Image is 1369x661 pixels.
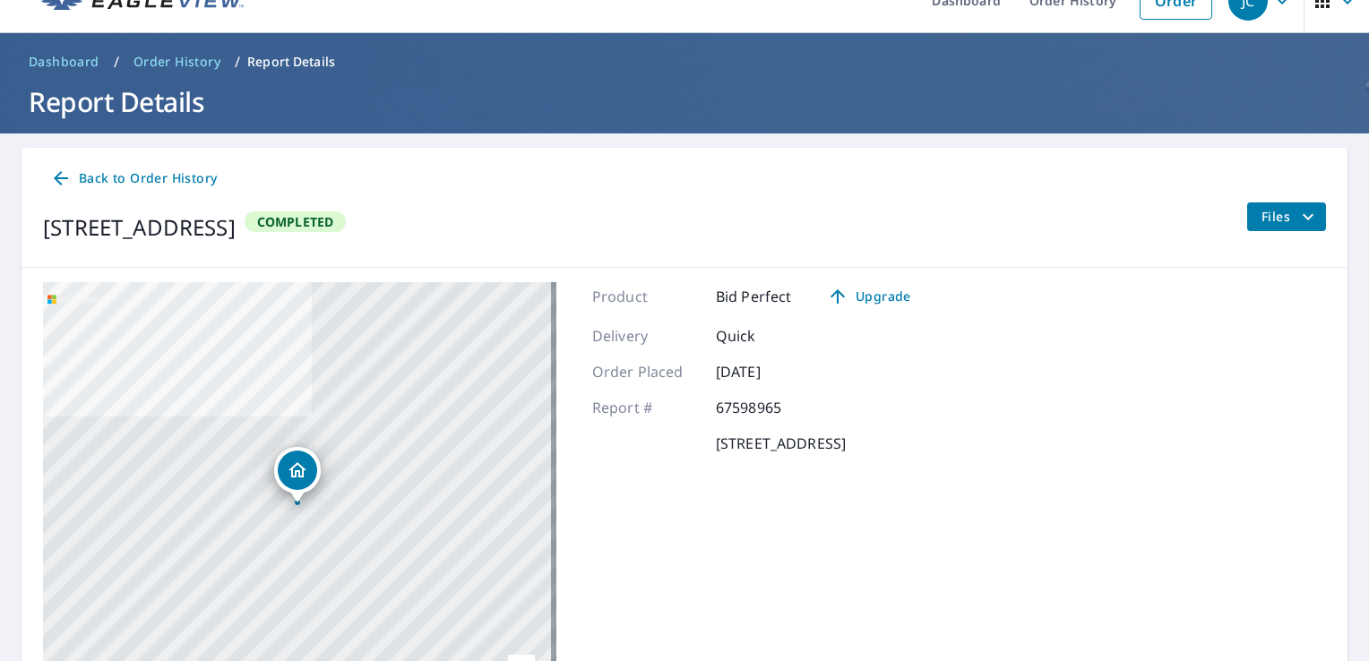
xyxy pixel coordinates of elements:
a: Back to Order History [43,162,224,195]
p: Report Details [247,53,335,71]
span: Upgrade [823,286,914,307]
p: Product [592,286,700,307]
p: [STREET_ADDRESS] [716,433,846,454]
p: Delivery [592,325,700,347]
p: Quick [716,325,823,347]
p: Order Placed [592,361,700,382]
p: 67598965 [716,397,823,418]
span: Back to Order History [50,167,217,190]
button: filesDropdownBtn-67598965 [1246,202,1326,231]
h1: Report Details [22,83,1347,120]
p: [DATE] [716,361,823,382]
div: [STREET_ADDRESS] [43,211,236,244]
div: Dropped pin, building 1, Residential property, 2116 Devonshire Rd Waukegan, IL 60087 [274,447,321,502]
a: Upgrade [813,282,925,311]
p: Bid Perfect [716,286,792,307]
span: Completed [246,213,345,230]
span: Files [1261,206,1319,227]
li: / [235,51,240,73]
a: Order History [126,47,228,76]
span: Dashboard [29,53,99,71]
li: / [114,51,119,73]
p: Report # [592,397,700,418]
a: Dashboard [22,47,107,76]
nav: breadcrumb [22,47,1347,76]
span: Order History [133,53,220,71]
